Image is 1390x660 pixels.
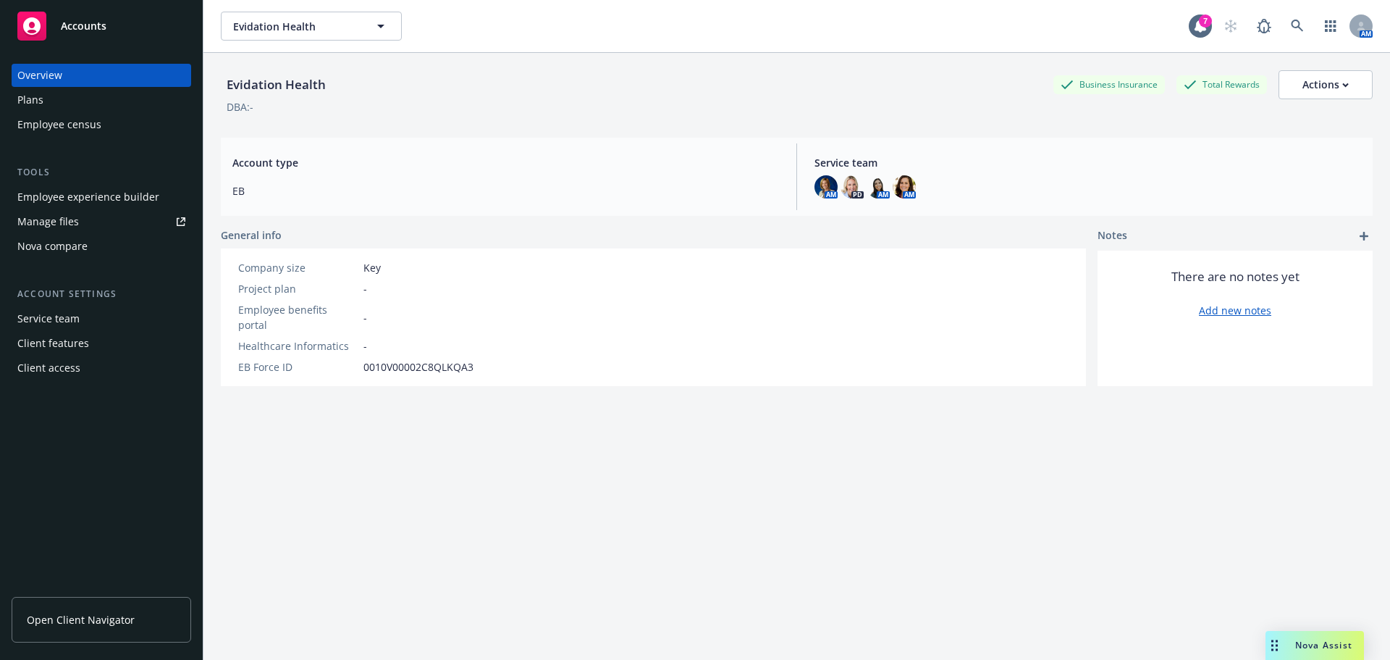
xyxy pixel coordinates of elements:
[1279,70,1373,99] button: Actions
[1355,227,1373,245] a: add
[1265,631,1284,660] div: Drag to move
[27,612,135,627] span: Open Client Navigator
[363,338,367,354] span: -
[238,338,358,354] div: Healthcare Informatics
[12,287,191,301] div: Account settings
[1176,75,1267,93] div: Total Rewards
[17,64,62,87] div: Overview
[17,356,80,380] div: Client access
[363,281,367,296] span: -
[1295,639,1352,651] span: Nova Assist
[12,6,191,46] a: Accounts
[841,175,864,199] img: photo
[238,281,358,296] div: Project plan
[1098,227,1127,245] span: Notes
[893,175,916,199] img: photo
[232,183,779,199] span: EB
[814,155,1361,170] span: Service team
[12,88,191,112] a: Plans
[12,64,191,87] a: Overview
[1302,71,1349,99] div: Actions
[238,302,358,333] div: Employee benefits portal
[233,19,358,34] span: Evidation Health
[1199,303,1271,318] a: Add new notes
[221,227,282,243] span: General info
[238,359,358,375] div: EB Force ID
[1216,12,1245,41] a: Start snowing
[17,185,159,209] div: Employee experience builder
[232,155,779,170] span: Account type
[12,356,191,380] a: Client access
[17,113,101,136] div: Employee census
[12,113,191,136] a: Employee census
[17,332,89,355] div: Client features
[1283,12,1312,41] a: Search
[363,359,473,375] span: 0010V00002C8QLKQA3
[12,235,191,258] a: Nova compare
[12,185,191,209] a: Employee experience builder
[12,165,191,180] div: Tools
[12,332,191,355] a: Client features
[17,210,79,233] div: Manage files
[17,307,80,330] div: Service team
[12,307,191,330] a: Service team
[238,260,358,275] div: Company size
[1053,75,1165,93] div: Business Insurance
[867,175,890,199] img: photo
[1199,14,1212,28] div: 7
[1316,12,1345,41] a: Switch app
[61,20,106,32] span: Accounts
[221,75,332,94] div: Evidation Health
[1250,12,1279,41] a: Report a Bug
[363,260,381,275] span: Key
[12,210,191,233] a: Manage files
[221,12,402,41] button: Evidation Health
[814,175,838,199] img: photo
[1171,268,1300,285] span: There are no notes yet
[17,88,43,112] div: Plans
[363,310,367,325] span: -
[1265,631,1364,660] button: Nova Assist
[17,235,88,258] div: Nova compare
[227,99,253,114] div: DBA: -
